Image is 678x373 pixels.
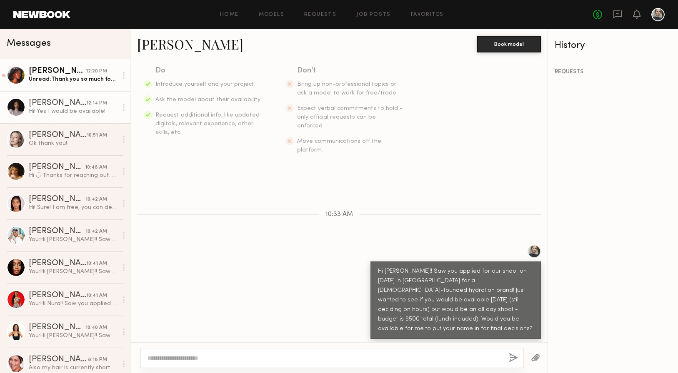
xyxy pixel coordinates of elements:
[29,332,118,340] div: You: Hi [PERSON_NAME]!! Saw you applied for our shoot on [DATE] in [GEOGRAPHIC_DATA] for a [DEMOG...
[297,106,403,129] span: Expect verbal commitments to hold - only official requests can be enforced.
[86,260,107,268] div: 10:41 AM
[29,227,85,236] div: [PERSON_NAME]
[29,139,118,147] div: Ok thank you!
[297,82,398,96] span: Bring up non-professional topics or ask a model to work for free/trade.
[29,195,85,204] div: [PERSON_NAME]
[304,12,336,17] a: Requests
[29,300,118,308] div: You: Hi Nura!! Saw you applied for our shoot on [DATE] in [GEOGRAPHIC_DATA] for a [DEMOGRAPHIC_DA...
[29,67,86,75] div: [PERSON_NAME]
[29,131,87,139] div: [PERSON_NAME]
[155,82,255,87] span: Introduce yourself and your project.
[378,267,533,334] div: Hi [PERSON_NAME]!! Saw you applied for our shoot on [DATE] in [GEOGRAPHIC_DATA] for a [DEMOGRAPHI...
[297,65,404,77] div: Don’t
[155,97,261,102] span: Ask the model about their availability.
[555,69,671,75] div: REQUESTS
[29,99,86,107] div: [PERSON_NAME]
[88,356,107,364] div: 8:18 PM
[155,65,262,77] div: Do
[29,204,118,211] div: Hi! Sure! I am free, you can definitely pit my name in for final decisions. Thanks so much!
[85,164,107,172] div: 10:48 AM
[29,268,118,276] div: You: Hi [PERSON_NAME]!! Saw you applied for our shoot on [DATE] in [GEOGRAPHIC_DATA] for a [DEMOG...
[155,112,260,135] span: Request additional info, like updated digitals, relevant experience, other skills, etc.
[29,323,85,332] div: [PERSON_NAME]
[29,236,118,244] div: You: Hi [PERSON_NAME]!! Saw you applied for our shoot on [DATE] in [GEOGRAPHIC_DATA] for a [DEMOG...
[85,196,107,204] div: 10:42 AM
[137,35,243,53] a: [PERSON_NAME]
[29,163,85,172] div: [PERSON_NAME]
[220,12,239,17] a: Home
[356,12,391,17] a: Job Posts
[259,12,284,17] a: Models
[29,364,118,372] div: Also my hair is currently short as it is in the first few photos on my Newbook profile!
[411,12,444,17] a: Favorites
[477,40,541,47] a: Book model
[297,139,381,153] span: Move communications off the platform.
[325,211,353,218] span: 10:33 AM
[29,259,86,268] div: [PERSON_NAME]
[477,36,541,52] button: Book model
[86,292,107,300] div: 10:41 AM
[29,291,86,300] div: [PERSON_NAME]
[29,107,118,115] div: Hi! Yes I would be available!
[29,356,88,364] div: [PERSON_NAME]
[85,228,107,236] div: 10:42 AM
[29,172,118,179] div: Hi ◡̈ Thanks for reaching out. My rate for a full day is at least $1300 depending on usage. Let m...
[86,67,107,75] div: 12:20 PM
[29,75,118,83] div: Unread: Thank you so much for sending my name in!
[86,99,107,107] div: 12:14 PM
[7,39,51,48] span: Messages
[555,41,671,50] div: History
[85,324,107,332] div: 10:40 AM
[87,132,107,139] div: 10:51 AM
